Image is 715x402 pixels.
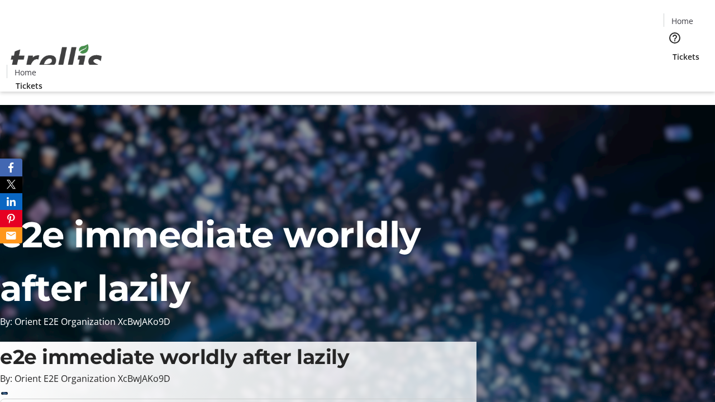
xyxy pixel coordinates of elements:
[15,66,36,78] span: Home
[7,66,43,78] a: Home
[7,32,106,88] img: Orient E2E Organization XcBwJAKo9D's Logo
[16,80,42,92] span: Tickets
[671,15,693,27] span: Home
[664,63,686,85] button: Cart
[673,51,699,63] span: Tickets
[664,51,708,63] a: Tickets
[664,27,686,49] button: Help
[664,15,700,27] a: Home
[7,80,51,92] a: Tickets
